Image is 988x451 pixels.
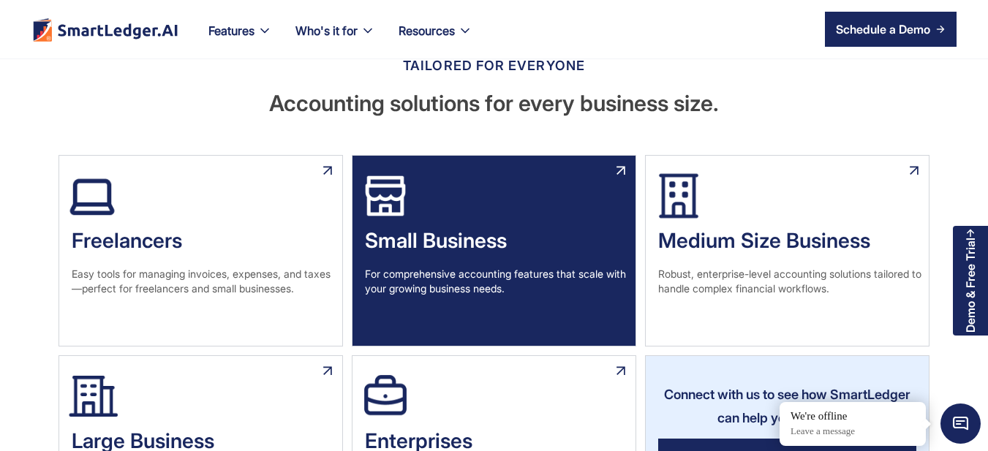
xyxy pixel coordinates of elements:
[59,156,342,346] a: FreelancersEasy tools for managing invoices, expenses, and taxes—perfect for freelancers and smal...
[825,12,957,47] a: Schedule a Demo
[791,425,915,438] p: Leave a message
[295,20,358,41] div: Who's it for
[387,20,484,58] div: Resources
[936,25,945,34] img: arrow right icon
[151,58,838,73] div: TAILORED FOR EVERYONE
[284,20,387,58] div: Who's it for
[31,18,179,42] img: footer logo
[658,383,916,430] div: Connect with us to see how SmartLedger can help your business!
[197,20,284,58] div: Features
[940,403,981,444] span: Chat Widget
[646,226,929,254] div: Medium Size Business
[964,238,977,333] div: Demo & Free Trial
[352,226,636,254] div: Small Business
[646,259,929,303] div: Robust, enterprise-level accounting solutions tailored to handle complex financial workflows.
[151,88,838,118] h2: Accounting solutions for every business size.
[352,156,636,346] a: Small BusinessFor comprehensive accounting features that scale with your growing business needs.
[59,259,342,303] div: Easy tools for managing invoices, expenses, and taxes—perfect for freelancers and small businesses.
[208,20,254,41] div: Features
[836,20,930,38] div: Schedule a Demo
[31,18,179,42] a: home
[59,226,342,254] div: Freelancers
[352,259,636,303] div: For comprehensive accounting features that scale with your growing business needs.
[399,20,455,41] div: Resources
[646,156,929,346] a: Medium Size BusinessRobust, enterprise-level accounting solutions tailored to handle complex fina...
[791,409,915,424] div: We're offline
